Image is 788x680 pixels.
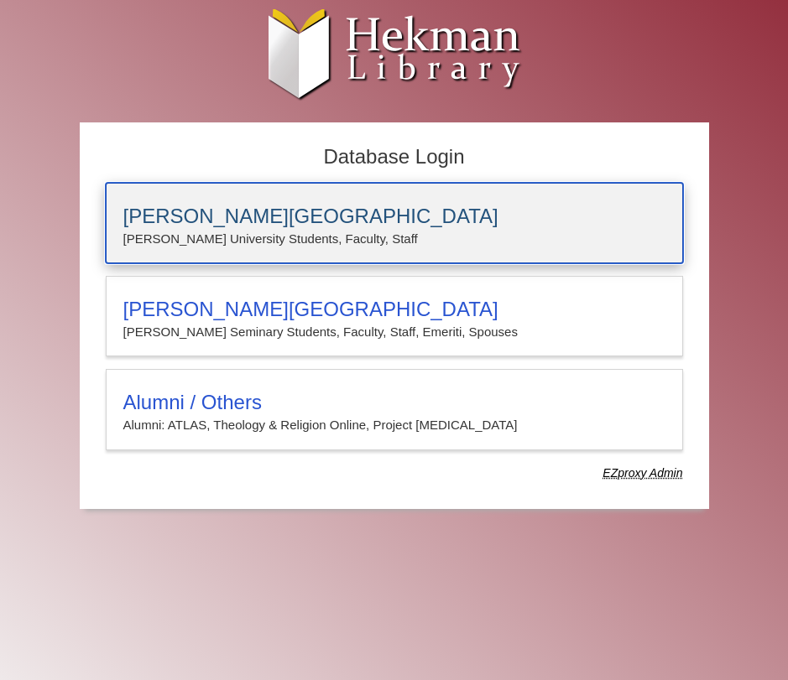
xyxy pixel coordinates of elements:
[603,466,682,480] dfn: Use Alumni login
[123,391,665,436] summary: Alumni / OthersAlumni: ATLAS, Theology & Religion Online, Project [MEDICAL_DATA]
[123,391,665,414] h3: Alumni / Others
[97,140,691,174] h2: Database Login
[123,205,665,228] h3: [PERSON_NAME][GEOGRAPHIC_DATA]
[123,298,665,321] h3: [PERSON_NAME][GEOGRAPHIC_DATA]
[123,321,665,343] p: [PERSON_NAME] Seminary Students, Faculty, Staff, Emeriti, Spouses
[106,183,683,263] a: [PERSON_NAME][GEOGRAPHIC_DATA][PERSON_NAME] University Students, Faculty, Staff
[106,276,683,356] a: [PERSON_NAME][GEOGRAPHIC_DATA][PERSON_NAME] Seminary Students, Faculty, Staff, Emeriti, Spouses
[123,414,665,436] p: Alumni: ATLAS, Theology & Religion Online, Project [MEDICAL_DATA]
[123,228,665,250] p: [PERSON_NAME] University Students, Faculty, Staff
